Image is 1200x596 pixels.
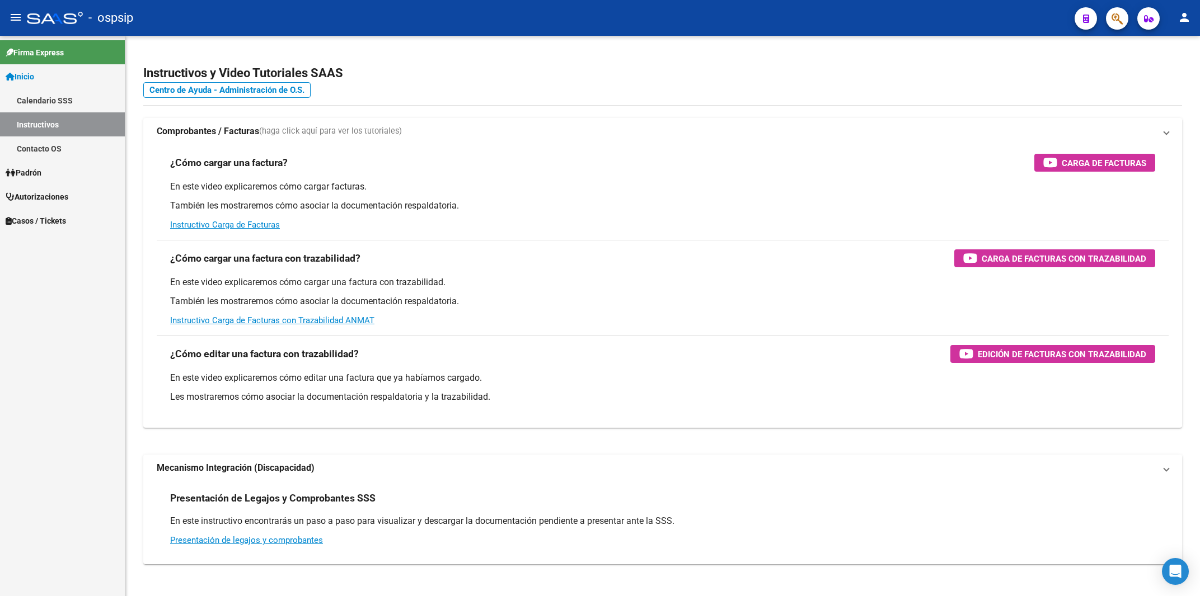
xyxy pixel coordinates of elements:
[143,63,1182,84] h2: Instructivos y Video Tutoriales SAAS
[170,250,360,266] h3: ¿Cómo cargar una factura con trazabilidad?
[143,481,1182,564] div: Mecanismo Integración (Discapacidad)
[170,391,1155,403] p: Les mostraremos cómo asociar la documentación respaldatoria y la trazabilidad.
[170,155,288,171] h3: ¿Cómo cargar una factura?
[143,118,1182,145] mat-expansion-panel-header: Comprobantes / Facturas(haga click aquí para ver los tutoriales)
[6,70,34,83] span: Inicio
[950,345,1155,363] button: Edición de Facturas con Trazabilidad
[1034,154,1155,172] button: Carga de Facturas
[6,46,64,59] span: Firma Express
[6,191,68,203] span: Autorizaciones
[170,515,1155,527] p: En este instructivo encontrarás un paso a paso para visualizar y descargar la documentación pendi...
[157,125,259,138] strong: Comprobantes / Facturas
[170,220,280,230] a: Instructivo Carga de Facturas
[157,462,315,474] strong: Mecanismo Integración (Discapacidad)
[170,200,1155,212] p: También les mostraremos cómo asociar la documentación respaldatoria.
[143,145,1182,428] div: Comprobantes / Facturas(haga click aquí para ver los tutoriales)
[259,125,402,138] span: (haga click aquí para ver los tutoriales)
[9,11,22,24] mat-icon: menu
[6,167,41,179] span: Padrón
[143,455,1182,481] mat-expansion-panel-header: Mecanismo Integración (Discapacidad)
[170,346,359,362] h3: ¿Cómo editar una factura con trazabilidad?
[88,6,133,30] span: - ospsip
[170,490,376,506] h3: Presentación de Legajos y Comprobantes SSS
[978,347,1146,361] span: Edición de Facturas con Trazabilidad
[982,252,1146,266] span: Carga de Facturas con Trazabilidad
[143,82,311,98] a: Centro de Ayuda - Administración de O.S.
[1062,156,1146,170] span: Carga de Facturas
[170,535,323,545] a: Presentación de legajos y comprobantes
[1162,558,1189,585] div: Open Intercom Messenger
[6,215,66,227] span: Casos / Tickets
[954,249,1155,267] button: Carga de Facturas con Trazabilidad
[170,315,374,325] a: Instructivo Carga de Facturas con Trazabilidad ANMAT
[170,181,1155,193] p: En este video explicaremos cómo cargar facturas.
[1178,11,1191,24] mat-icon: person
[170,276,1155,288] p: En este video explicaremos cómo cargar una factura con trazabilidad.
[170,295,1155,308] p: También les mostraremos cómo asociar la documentación respaldatoria.
[170,372,1155,384] p: En este video explicaremos cómo editar una factura que ya habíamos cargado.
